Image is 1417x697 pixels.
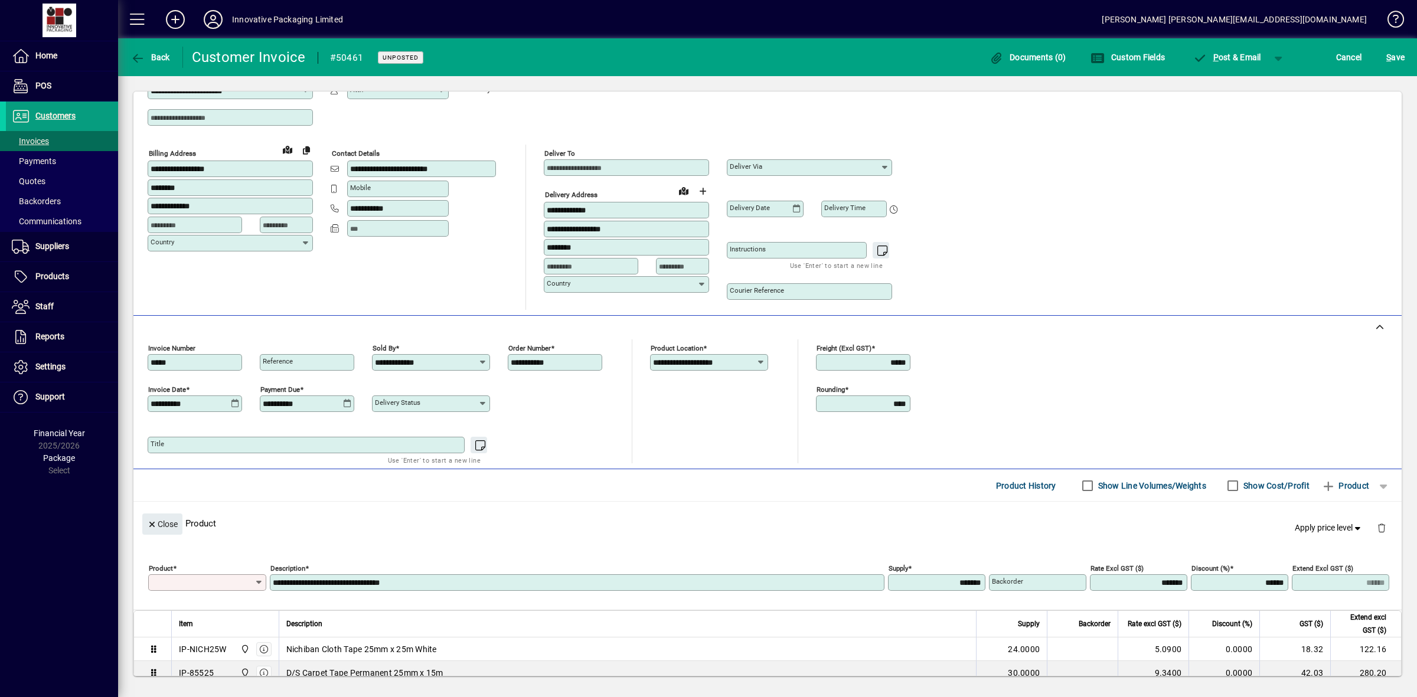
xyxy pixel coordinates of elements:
[1187,47,1267,68] button: Post & Email
[263,357,293,365] mat-label: Reference
[674,181,693,200] a: View on map
[1241,480,1310,492] label: Show Cost/Profit
[1189,661,1259,685] td: 0.0000
[6,232,118,261] a: Suppliers
[730,286,784,294] mat-label: Courier Reference
[12,217,81,226] span: Communications
[35,392,65,401] span: Support
[35,51,57,60] span: Home
[142,513,182,535] button: Close
[992,577,1023,585] mat-label: Backorder
[6,352,118,382] a: Settings
[1259,661,1330,685] td: 42.03
[35,271,69,281] span: Products
[1125,667,1181,679] div: 9.3400
[297,140,316,159] button: Copy to Delivery address
[6,71,118,101] a: POS
[35,241,69,251] span: Suppliers
[1330,637,1401,661] td: 122.16
[237,643,251,656] span: Innovative Packaging
[286,617,322,630] span: Description
[817,344,871,352] mat-label: Freight (excl GST)
[237,666,251,679] span: Innovative Packaging
[350,184,371,192] mat-label: Mobile
[1125,643,1181,655] div: 5.0900
[1088,47,1168,68] button: Custom Fields
[192,48,306,67] div: Customer Invoice
[1096,480,1206,492] label: Show Line Volumes/Weights
[6,382,118,412] a: Support
[128,47,173,68] button: Back
[1102,10,1367,29] div: [PERSON_NAME] [PERSON_NAME][EMAIL_ADDRESS][DOMAIN_NAME]
[651,344,703,352] mat-label: Product location
[1386,48,1405,67] span: ave
[1338,611,1386,637] span: Extend excl GST ($)
[1128,617,1181,630] span: Rate excl GST ($)
[118,47,183,68] app-page-header-button: Back
[133,502,1402,545] div: Product
[373,344,396,352] mat-label: Sold by
[375,398,420,407] mat-label: Delivery status
[12,176,45,186] span: Quotes
[693,182,712,201] button: Choose address
[1330,661,1401,685] td: 280.20
[6,41,118,71] a: Home
[730,204,770,212] mat-label: Delivery date
[148,385,186,394] mat-label: Invoice date
[179,643,227,655] div: IP-NICH25W
[1300,617,1323,630] span: GST ($)
[1367,522,1396,533] app-page-header-button: Delete
[6,171,118,191] a: Quotes
[148,344,195,352] mat-label: Invoice number
[6,292,118,322] a: Staff
[544,149,575,158] mat-label: Deliver To
[1090,53,1165,62] span: Custom Fields
[1008,667,1040,679] span: 30.0000
[817,385,845,394] mat-label: Rounding
[43,453,75,463] span: Package
[1315,475,1375,496] button: Product
[1191,564,1230,572] mat-label: Discount (%)
[194,9,232,30] button: Profile
[824,204,866,212] mat-label: Delivery time
[383,54,419,61] span: Unposted
[1295,522,1363,534] span: Apply price level
[6,131,118,151] a: Invoices
[990,53,1066,62] span: Documents (0)
[1018,617,1040,630] span: Supply
[35,111,76,120] span: Customers
[547,279,570,287] mat-label: Country
[139,518,185,529] app-page-header-button: Close
[1321,476,1369,495] span: Product
[147,515,178,534] span: Close
[1008,643,1040,655] span: 24.0000
[286,667,443,679] span: D/S Carpet Tape Permanent 25mm x 15m
[1379,2,1402,41] a: Knowledge Base
[1383,47,1408,68] button: Save
[232,10,343,29] div: Innovative Packaging Limited
[151,238,174,246] mat-label: Country
[1292,564,1353,572] mat-label: Extend excl GST ($)
[1212,617,1252,630] span: Discount (%)
[12,197,61,206] span: Backorders
[1336,48,1362,67] span: Cancel
[1259,637,1330,661] td: 18.32
[1386,53,1391,62] span: S
[790,258,883,272] mat-hint: Use 'Enter' to start a new line
[1189,637,1259,661] td: 0.0000
[730,245,766,253] mat-label: Instructions
[35,81,51,90] span: POS
[6,211,118,231] a: Communications
[270,564,305,572] mat-label: Description
[179,617,193,630] span: Item
[6,151,118,171] a: Payments
[330,48,364,67] div: #50461
[987,47,1069,68] button: Documents (0)
[6,322,118,352] a: Reports
[508,344,551,352] mat-label: Order number
[6,262,118,292] a: Products
[1333,47,1365,68] button: Cancel
[179,667,214,679] div: IP-85525
[278,140,297,159] a: View on map
[130,53,170,62] span: Back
